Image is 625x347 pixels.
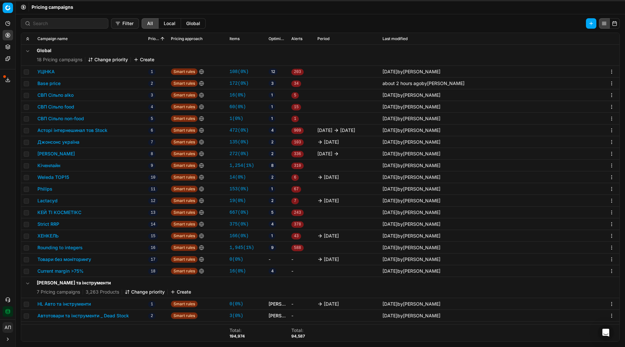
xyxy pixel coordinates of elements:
[88,56,128,63] button: Change priority
[291,80,301,87] span: 34
[148,221,158,228] span: 14
[382,301,397,307] span: [DATE]
[291,210,304,216] span: 243
[148,104,156,110] span: 4
[37,289,80,295] span: 7 Pricing campaigns
[171,268,198,274] span: Smart rules
[148,233,158,239] span: 15
[37,256,91,263] button: Товари без моніторингу
[382,92,397,98] span: [DATE]
[324,139,339,145] span: [DATE]
[142,18,159,29] button: all
[598,325,614,340] div: Open Intercom Messenger
[171,312,198,319] span: Smart rules
[37,301,91,307] button: HL Авто та інструменти
[171,115,198,122] span: Smart rules
[229,68,249,75] a: 108(0%)
[317,127,332,134] span: [DATE]
[148,92,156,99] span: 3
[382,139,397,145] span: [DATE]
[159,36,166,42] button: Sorted by Priority ascending
[171,92,198,98] span: Smart rules
[269,36,286,41] span: Optimization groups
[3,323,13,332] span: АП
[170,289,191,295] button: Create
[289,310,315,322] td: -
[148,127,156,134] span: 6
[171,127,198,134] span: Smart rules
[269,92,275,98] span: 1
[148,256,158,263] span: 17
[291,186,301,193] span: 67
[171,209,198,216] span: Smart rules
[324,301,339,307] span: [DATE]
[229,92,246,98] a: 16(0%)
[229,197,246,204] a: 19(0%)
[269,174,276,181] span: 2
[317,151,332,157] span: [DATE]
[291,127,304,134] span: 909
[382,256,397,262] span: [DATE]
[229,127,249,134] a: 472(0%)
[269,221,276,227] span: 4
[269,197,276,204] span: 2
[181,18,206,29] button: global
[291,116,299,122] span: 1
[148,186,158,193] span: 11
[269,162,276,169] span: 8
[382,80,422,86] span: about 2 hours ago
[382,151,440,157] div: by [PERSON_NAME]
[171,174,198,181] span: Smart rules
[317,36,329,41] span: Period
[37,68,55,75] button: УЦІНКА
[382,163,397,168] span: [DATE]
[382,244,440,251] div: by [PERSON_NAME]
[382,210,397,215] span: [DATE]
[382,186,397,192] span: [DATE]
[148,163,156,169] span: 9
[382,198,397,203] span: [DATE]
[37,209,81,216] button: КЕЙ ТІ КОСМЕТІКС
[269,127,276,134] span: 4
[382,174,397,180] span: [DATE]
[171,233,198,239] span: Smart rules
[382,69,397,74] span: [DATE]
[382,312,440,319] div: by [PERSON_NAME]
[37,127,107,134] button: Асторі інтернешинал тов Stock
[37,47,154,54] h5: Global
[229,80,249,87] a: 172(0%)
[269,80,276,87] span: 3
[229,151,249,157] a: 272(0%)
[269,115,275,122] span: 1
[382,115,440,122] div: by [PERSON_NAME]
[382,197,440,204] div: by [PERSON_NAME]
[291,233,301,239] span: 43
[37,280,191,286] h5: [PERSON_NAME] та інструменти
[291,36,302,41] span: Alerts
[291,198,299,204] span: 7
[382,221,397,227] span: [DATE]
[148,313,156,319] span: 2
[148,174,158,181] span: 10
[291,92,299,99] span: 5
[382,256,440,263] div: by [PERSON_NAME]
[37,36,68,41] span: Campaign name
[269,186,275,192] span: 1
[382,233,440,239] div: by [PERSON_NAME]
[266,253,289,265] td: -
[382,139,440,145] div: by [PERSON_NAME]
[229,233,249,239] a: 166(0%)
[148,198,158,204] span: 12
[229,209,249,216] a: 667(0%)
[37,162,60,169] button: Кіченлайн
[86,289,119,295] span: 3,263 Products
[171,186,198,192] span: Smart rules
[382,174,440,181] div: by [PERSON_NAME]
[382,104,440,110] div: by [PERSON_NAME]
[171,301,198,307] span: Smart rules
[229,256,243,263] a: 0(0%)
[37,174,69,181] button: Weleda TOP15
[291,327,305,334] div: Total :
[133,56,154,63] button: Create
[148,116,156,122] span: 5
